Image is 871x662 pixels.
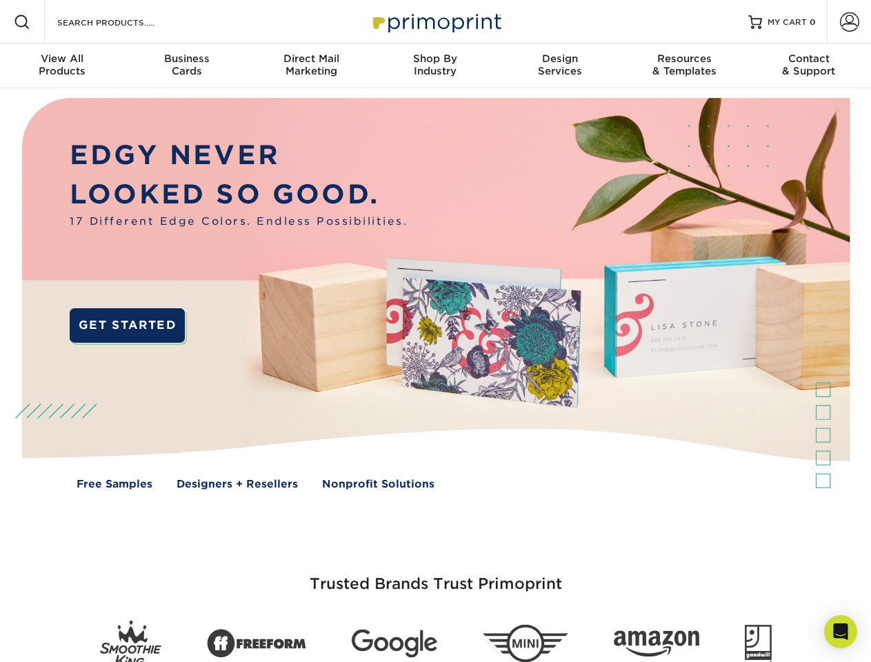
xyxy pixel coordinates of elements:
span: 17 Different Edge Colors. Endless Possibilities. [70,214,408,230]
a: GET STARTED [70,308,185,343]
div: Cards [124,52,248,77]
a: Direct MailMarketing [249,44,373,88]
span: Shop By [373,52,497,65]
a: Nonprofit Solutions [322,477,434,492]
input: SEARCH PRODUCTS..... [56,14,190,30]
div: Services [498,52,622,77]
img: Goodwill [745,625,772,662]
a: Free Samples [77,477,152,492]
a: Designers + Resellers [177,477,298,492]
span: MY CART [768,17,807,28]
div: & Templates [622,52,746,77]
span: Design [498,52,622,65]
span: Business [124,52,248,65]
span: 0 [810,17,816,27]
h3: Trusted Brands Trust Primoprint [32,542,839,610]
a: Resources& Templates [622,44,746,88]
div: Marketing [249,52,373,77]
span: Resources [622,52,746,65]
p: EDGY NEVER [70,136,408,175]
iframe: Google Customer Reviews [3,620,117,657]
div: & Support [747,52,871,77]
span: Contact [747,52,871,65]
p: LOOKED SO GOOD. [70,175,408,214]
a: Contact& Support [747,44,871,88]
img: Primoprint [367,7,505,37]
a: BusinessCards [124,44,248,88]
div: Industry [373,52,497,77]
span: Direct Mail [249,52,373,65]
img: Google [352,630,437,658]
div: Open Intercom Messenger [824,615,857,648]
a: DesignServices [498,44,622,88]
a: Shop ByIndustry [373,44,497,88]
img: Amazon [614,631,699,657]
